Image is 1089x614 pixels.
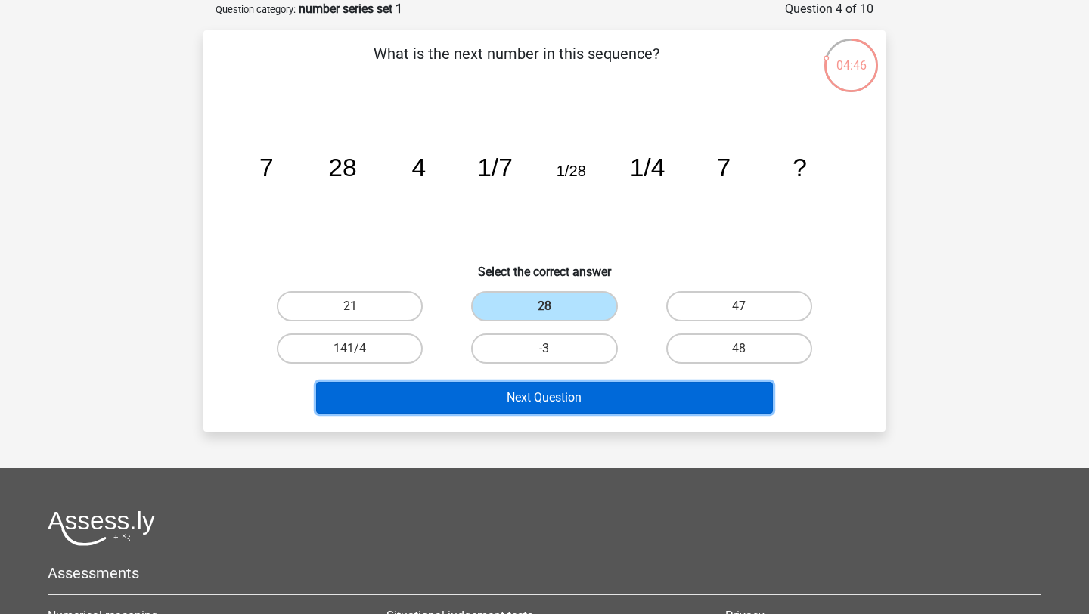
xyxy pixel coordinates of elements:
[48,510,155,546] img: Assessly logo
[823,37,880,75] div: 04:46
[328,153,356,181] tspan: 28
[228,253,861,279] h6: Select the correct answer
[630,153,665,181] tspan: 1/4
[793,153,807,181] tspan: ?
[299,2,402,16] strong: number series set 1
[228,42,805,88] p: What is the next number in this sequence?
[277,333,423,364] label: 141/4
[316,382,774,414] button: Next Question
[477,153,513,181] tspan: 1/7
[557,163,586,179] tspan: 1/28
[411,153,426,181] tspan: 4
[216,4,296,15] small: Question category:
[666,333,812,364] label: 48
[259,153,274,181] tspan: 7
[666,291,812,321] label: 47
[471,333,617,364] label: -3
[471,291,617,321] label: 28
[277,291,423,321] label: 21
[48,564,1041,582] h5: Assessments
[716,153,731,181] tspan: 7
